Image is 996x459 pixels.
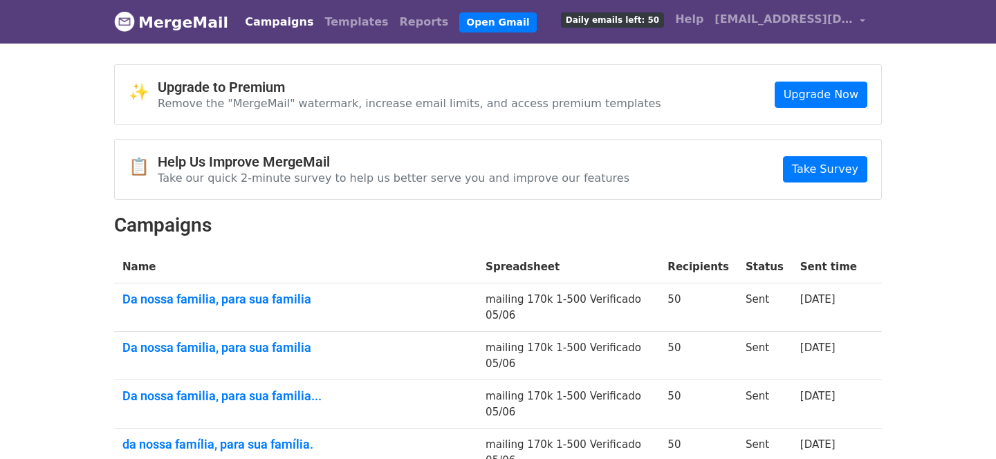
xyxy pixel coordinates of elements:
a: Daily emails left: 50 [555,6,670,33]
a: MergeMail [114,8,228,37]
p: Take our quick 2-minute survey to help us better serve you and improve our features [158,171,629,185]
th: Name [114,251,477,283]
span: Daily emails left: 50 [561,12,664,28]
th: Spreadsheet [477,251,659,283]
a: Upgrade Now [775,82,867,108]
td: Sent [737,332,792,380]
td: mailing 170k 1-500 Verificado 05/06 [477,283,659,332]
a: [DATE] [800,438,836,451]
h4: Upgrade to Premium [158,79,661,95]
a: [EMAIL_ADDRESS][DOMAIN_NAME] [709,6,871,38]
a: [DATE] [800,293,836,306]
p: Remove the "MergeMail" watermark, increase email limits, and access premium templates [158,96,661,111]
td: mailing 170k 1-500 Verificado 05/06 [477,332,659,380]
a: Take Survey [783,156,867,182]
a: Open Gmail [459,12,536,32]
td: mailing 170k 1-500 Verificado 05/06 [477,380,659,429]
th: Sent time [792,251,865,283]
td: Sent [737,380,792,429]
a: [DATE] [800,341,836,354]
td: 50 [659,283,737,332]
iframe: Chat Widget [927,393,996,459]
span: [EMAIL_ADDRESS][DOMAIN_NAME] [714,11,853,28]
a: Templates [319,8,394,36]
a: Help [670,6,709,33]
th: Status [737,251,792,283]
span: ✨ [129,82,158,102]
td: 50 [659,332,737,380]
td: 50 [659,380,737,429]
th: Recipients [659,251,737,283]
a: Da nossa familia, para sua familia [122,292,469,307]
span: 📋 [129,157,158,177]
a: Da nossa familia, para sua familia... [122,388,469,404]
a: Campaigns [239,8,319,36]
h4: Help Us Improve MergeMail [158,153,629,170]
a: [DATE] [800,390,836,402]
a: Da nossa familia, para sua familia [122,340,469,355]
a: Reports [394,8,454,36]
img: MergeMail logo [114,11,135,32]
td: Sent [737,283,792,332]
a: da nossa família, para sua família. [122,437,469,452]
h2: Campaigns [114,214,882,237]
